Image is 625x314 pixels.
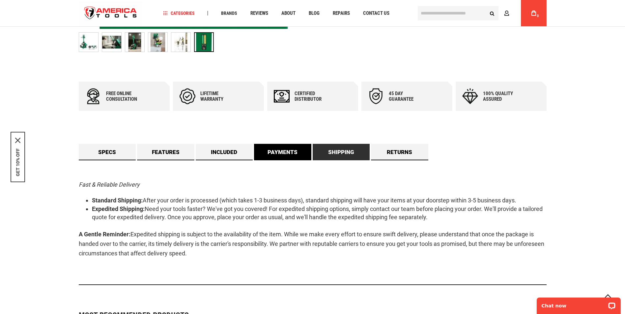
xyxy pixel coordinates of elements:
span: Reviews [250,11,268,16]
a: Reviews [247,9,271,18]
div: Certified Distributor [295,91,334,102]
img: GREENLEE G6 G6 TURBO™ 6000 LB CABLE PULLER [148,33,167,52]
div: 45 day Guarantee [389,91,428,102]
div: GREENLEE G6 G6 TURBO™ 6000 LB CABLE PULLER [148,29,171,55]
a: Repairs [330,9,353,18]
span: Categories [163,11,195,15]
li: After your order is processed (which takes 1-3 business days), standard shipping will have your i... [92,196,547,205]
em: Fast & Reliable Delivery [79,181,140,188]
a: store logo [79,1,143,26]
button: Close [15,138,20,143]
strong: Expedited Shipping: [92,205,145,212]
span: Contact Us [363,11,389,16]
p: Expedited shipping is subject to the availability of the item. While we make every effort to ensu... [79,230,547,258]
strong: A Gentle Reminder: [79,231,130,238]
a: Categories [160,9,198,18]
div: Lifetime warranty [200,91,240,102]
div: GREENLEE G6 G6 TURBO™ 6000 LB CABLE PULLER [194,29,214,55]
div: 100% quality assured [483,91,523,102]
img: GREENLEE G6 G6 TURBO™ 6000 LB CABLE PULLER [171,33,190,52]
div: GREENLEE G6 G6 TURBO™ 6000 LB CABLE PULLER [125,29,148,55]
div: GREENLEE G6 G6 TURBO™ 6000 LB CABLE PULLER [102,29,125,55]
img: GREENLEE G6 G6 TURBO™ 6000 LB CABLE PULLER [125,33,144,52]
button: GET 10% OFF [15,148,20,176]
a: Features [137,144,194,160]
div: GREENLEE G6 G6 TURBO™ 6000 LB CABLE PULLER [171,29,194,55]
svg: close icon [15,138,20,143]
div: Free online consultation [106,91,146,102]
img: America Tools [79,1,143,26]
a: Returns [371,144,428,160]
span: About [281,11,296,16]
span: Blog [309,11,320,16]
a: Included [196,144,253,160]
iframe: LiveChat chat widget [532,293,625,314]
li: Need your tools faster? We've got you covered! For expedited shipping options, simply contact our... [92,205,547,222]
a: Blog [306,9,323,18]
a: Contact Us [360,9,392,18]
a: Shipping [313,144,370,160]
strong: Standard Shipping: [92,197,143,204]
img: GREENLEE G6 G6 TURBO™ 6000 LB CABLE PULLER [102,33,121,52]
button: Search [486,7,498,19]
span: Brands [221,11,237,15]
img: GREENLEE G6 G6 TURBO™ 6000 LB CABLE PULLER [79,33,98,52]
a: About [278,9,298,18]
div: GREENLEE G6 G6 TURBO™ 6000 LB CABLE PULLER [79,29,102,55]
a: Brands [218,9,240,18]
span: Repairs [333,11,350,16]
a: Specs [79,144,136,160]
span: 0 [537,14,539,18]
a: Payments [254,144,311,160]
